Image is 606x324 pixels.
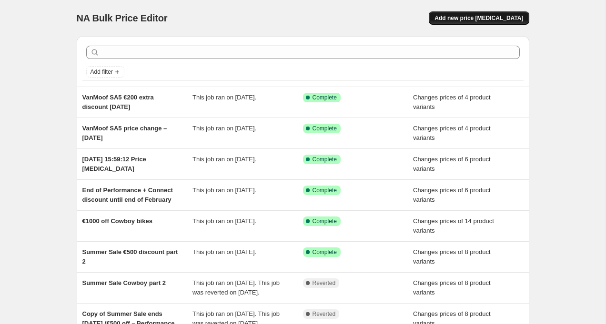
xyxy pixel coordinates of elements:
span: Add new price [MEDICAL_DATA] [434,14,523,22]
span: Complete [313,187,337,194]
span: Summer Sale Cowboy part 2 [82,279,166,286]
span: This job ran on [DATE]. [192,248,256,255]
span: €1000 off Cowboy bikes [82,217,152,225]
span: Changes prices of 8 product variants [413,279,491,296]
span: VanMoof SA5 price change – [DATE] [82,125,167,141]
span: This job ran on [DATE]. [192,125,256,132]
span: Changes prices of 6 product variants [413,187,491,203]
span: Complete [313,248,337,256]
span: NA Bulk Price Editor [77,13,168,23]
span: This job ran on [DATE]. [192,217,256,225]
span: This job ran on [DATE]. [192,94,256,101]
span: This job ran on [DATE]. [192,156,256,163]
span: Complete [313,156,337,163]
span: This job ran on [DATE]. This job was reverted on [DATE]. [192,279,280,296]
span: [DATE] 15:59:12 Price [MEDICAL_DATA] [82,156,146,172]
button: Add new price [MEDICAL_DATA] [429,11,529,25]
span: Changes prices of 8 product variants [413,248,491,265]
span: This job ran on [DATE]. [192,187,256,194]
span: Changes prices of 4 product variants [413,125,491,141]
span: Reverted [313,310,336,318]
span: Complete [313,94,337,101]
span: VanMoof SA5 €200 extra discount [DATE] [82,94,154,110]
button: Add filter [86,66,124,78]
span: Changes prices of 4 product variants [413,94,491,110]
span: End of Performance + Connect discount until end of February [82,187,173,203]
span: Summer Sale €500 discount part 2 [82,248,178,265]
span: Complete [313,125,337,132]
span: Reverted [313,279,336,287]
span: Complete [313,217,337,225]
span: Changes prices of 6 product variants [413,156,491,172]
span: Changes prices of 14 product variants [413,217,494,234]
span: Add filter [91,68,113,76]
